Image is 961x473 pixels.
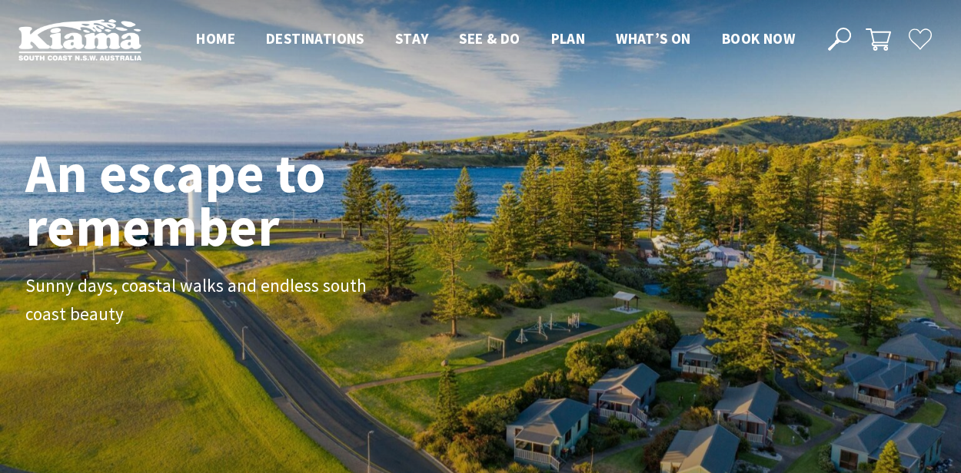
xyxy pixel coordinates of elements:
[18,18,141,61] img: Kiama Logo
[25,272,371,329] p: Sunny days, coastal walks and endless south coast beauty
[25,146,448,253] h1: An escape to remember
[196,29,235,48] span: Home
[722,29,795,48] span: Book now
[266,29,364,48] span: Destinations
[459,29,520,48] span: See & Do
[395,29,429,48] span: Stay
[181,27,810,52] nav: Main Menu
[551,29,586,48] span: Plan
[616,29,691,48] span: What’s On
